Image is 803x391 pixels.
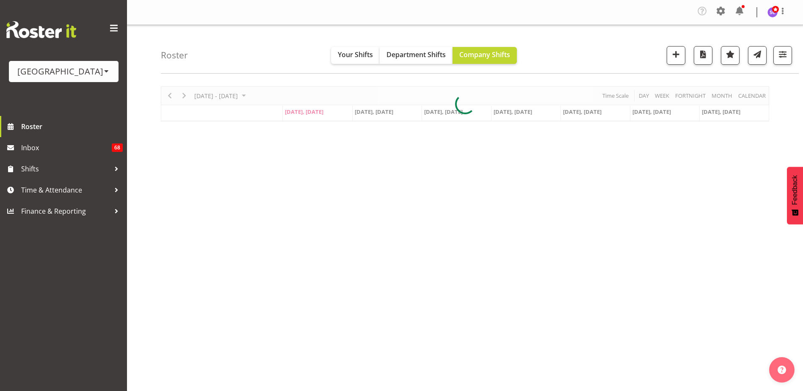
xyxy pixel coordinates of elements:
[17,65,110,78] div: [GEOGRAPHIC_DATA]
[767,7,778,17] img: stephen-cook564.jpg
[21,205,110,218] span: Finance & Reporting
[773,46,792,65] button: Filter Shifts
[386,50,446,59] span: Department Shifts
[21,120,123,133] span: Roster
[21,162,110,175] span: Shifts
[748,46,767,65] button: Send a list of all shifts for the selected filtered period to all rostered employees.
[778,366,786,374] img: help-xxl-2.png
[380,47,453,64] button: Department Shifts
[21,141,112,154] span: Inbox
[453,47,517,64] button: Company Shifts
[338,50,373,59] span: Your Shifts
[667,46,685,65] button: Add a new shift
[721,46,740,65] button: Highlight an important date within the roster.
[6,21,76,38] img: Rosterit website logo
[694,46,712,65] button: Download a PDF of the roster according to the set date range.
[161,50,188,60] h4: Roster
[791,175,799,205] span: Feedback
[21,184,110,196] span: Time & Attendance
[112,143,123,152] span: 68
[331,47,380,64] button: Your Shifts
[459,50,510,59] span: Company Shifts
[787,167,803,224] button: Feedback - Show survey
